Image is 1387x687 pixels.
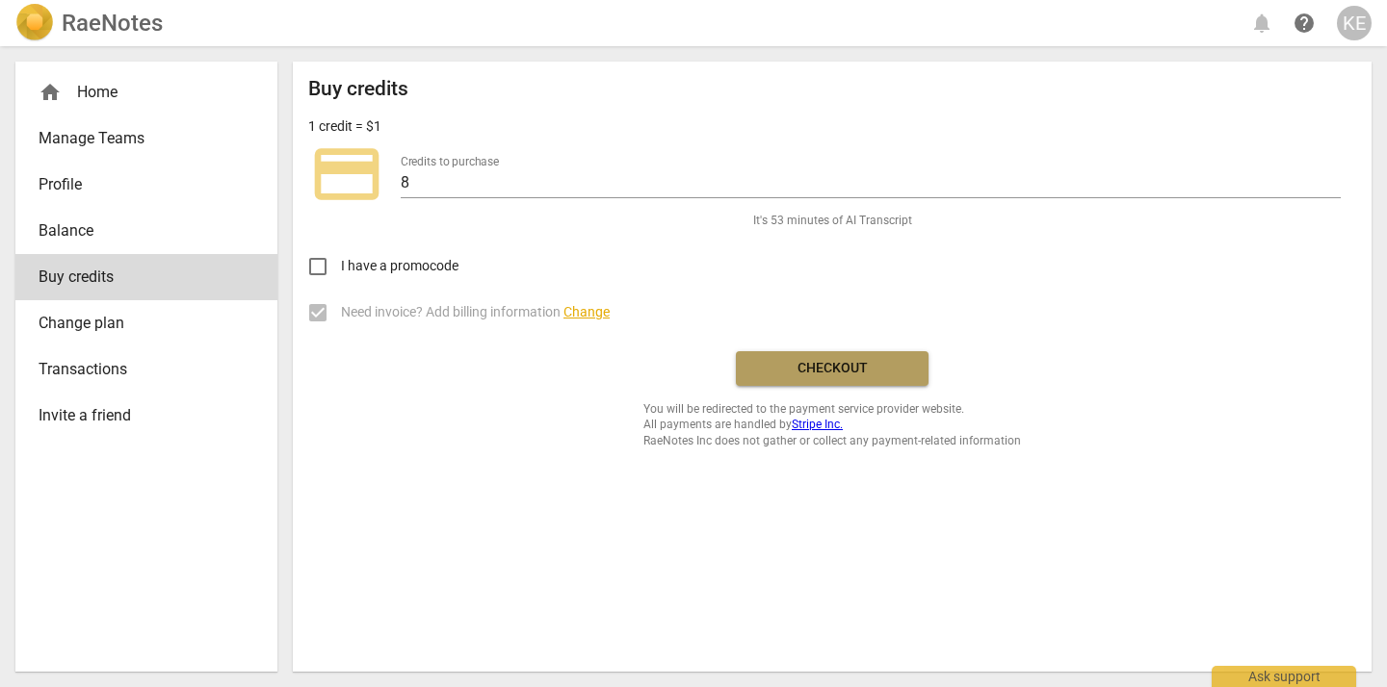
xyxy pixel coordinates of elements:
[643,401,1021,449] span: You will be redirected to the payment service provider website. All payments are handled by RaeNo...
[15,346,277,393] a: Transactions
[401,156,499,167] label: Credits to purchase
[15,254,277,300] a: Buy credits
[39,266,239,289] span: Buy credits
[15,4,163,42] a: LogoRaeNotes
[62,10,163,37] h2: RaeNotes
[751,359,913,378] span: Checkout
[308,77,408,101] h2: Buy credits
[15,208,277,254] a: Balance
[1212,666,1356,687] div: Ask support
[1293,12,1316,35] span: help
[39,358,239,381] span: Transactions
[308,136,385,213] span: credit_card
[39,219,239,242] span: Balance
[15,300,277,346] a: Change plan
[736,351,929,386] button: Checkout
[15,69,277,115] div: Home
[39,127,239,150] span: Manage Teams
[15,115,277,162] a: Manage Teams
[1337,6,1372,40] button: KE
[341,256,458,276] span: I have a promocode
[753,213,912,229] span: It's 53 minutes of AI Transcript
[15,393,277,439] a: Invite a friend
[341,302,610,322] span: Need invoice? Add billing information
[39,312,239,335] span: Change plan
[15,4,54,42] img: Logo
[39,173,239,196] span: Profile
[1287,6,1322,40] a: Help
[39,81,239,104] div: Home
[792,418,843,431] a: Stripe Inc.
[39,81,62,104] span: home
[563,304,610,319] span: Change
[39,404,239,427] span: Invite a friend
[15,162,277,208] a: Profile
[308,116,381,137] p: 1 credit = $1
